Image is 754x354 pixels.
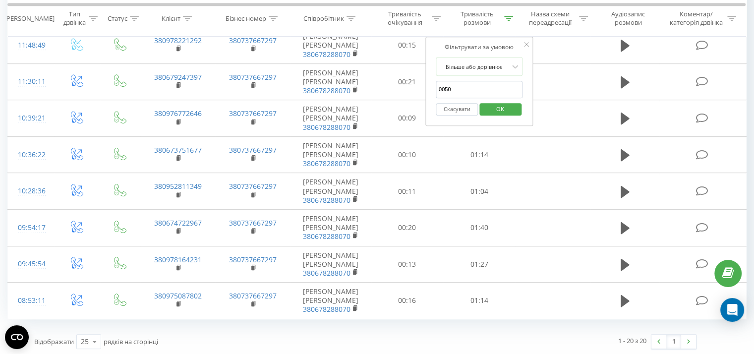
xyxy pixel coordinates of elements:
[62,10,86,27] div: Тип дзвінка
[290,173,371,210] td: [PERSON_NAME] [PERSON_NAME]
[154,72,202,82] a: 380679247397
[290,63,371,100] td: [PERSON_NAME] [PERSON_NAME]
[229,145,277,155] a: 380737667297
[154,181,202,191] a: 380952811349
[18,36,44,55] div: 11:48:49
[720,298,744,322] div: Open Intercom Messenger
[104,337,158,346] span: рядків на сторінці
[154,255,202,264] a: 380978164231
[226,14,266,23] div: Бізнес номер
[667,10,725,27] div: Коментар/категорія дзвінка
[618,336,646,346] div: 1 - 20 з 20
[443,136,515,173] td: 01:14
[18,218,44,237] div: 09:54:17
[303,304,350,314] a: 380678288070
[290,100,371,137] td: [PERSON_NAME] [PERSON_NAME]
[303,159,350,168] a: 380678288070
[380,10,430,27] div: Тривалість очікування
[452,10,502,27] div: Тривалість розмови
[303,14,344,23] div: Співробітник
[486,101,514,117] span: OK
[154,36,202,45] a: 380978221292
[154,145,202,155] a: 380673751677
[371,173,443,210] td: 00:11
[371,246,443,283] td: 00:13
[18,291,44,310] div: 08:53:11
[290,283,371,319] td: [PERSON_NAME] [PERSON_NAME]
[18,254,44,274] div: 09:45:54
[5,325,29,349] button: Open CMP widget
[229,255,277,264] a: 380737667297
[229,109,277,118] a: 380737667297
[229,291,277,300] a: 380737667297
[34,337,74,346] span: Відображати
[154,218,202,228] a: 380674722967
[371,27,443,64] td: 00:15
[479,103,522,116] button: OK
[18,181,44,201] div: 10:28:36
[371,209,443,246] td: 00:20
[371,63,443,100] td: 00:21
[303,122,350,132] a: 380678288070
[229,218,277,228] a: 380737667297
[371,100,443,137] td: 00:09
[666,335,681,349] a: 1
[290,246,371,283] td: [PERSON_NAME] [PERSON_NAME]
[18,72,44,91] div: 11:30:11
[154,109,202,118] a: 380976772646
[436,103,478,116] button: Скасувати
[436,42,523,52] div: Фільтрувати за умовою
[303,232,350,241] a: 380678288070
[524,10,577,27] div: Назва схеми переадресації
[290,136,371,173] td: [PERSON_NAME] [PERSON_NAME]
[18,145,44,165] div: 10:36:22
[303,50,350,59] a: 380678288070
[436,81,523,98] input: 00:00
[303,86,350,95] a: 380678288070
[290,209,371,246] td: [PERSON_NAME] [PERSON_NAME]
[229,72,277,82] a: 380737667297
[229,181,277,191] a: 380737667297
[371,136,443,173] td: 00:10
[443,283,515,319] td: 01:14
[81,337,89,347] div: 25
[303,268,350,278] a: 380678288070
[371,283,443,319] td: 00:16
[108,14,127,23] div: Статус
[599,10,657,27] div: Аудіозапис розмови
[303,195,350,205] a: 380678288070
[18,109,44,128] div: 10:39:21
[443,209,515,246] td: 01:40
[443,246,515,283] td: 01:27
[4,14,55,23] div: [PERSON_NAME]
[290,27,371,64] td: [PERSON_NAME] [PERSON_NAME]
[162,14,180,23] div: Клієнт
[154,291,202,300] a: 380975087802
[443,173,515,210] td: 01:04
[229,36,277,45] a: 380737667297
